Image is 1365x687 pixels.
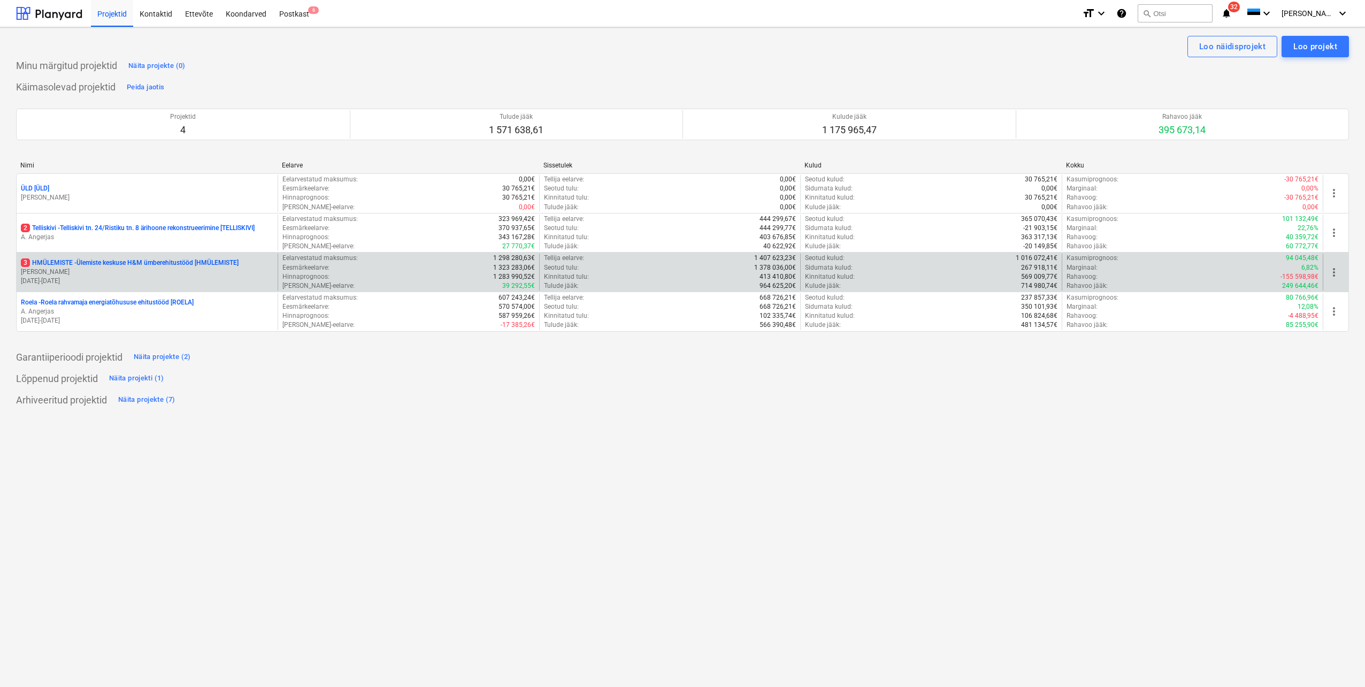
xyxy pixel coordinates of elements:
[805,193,855,202] p: Kinnitatud kulud :
[21,184,273,202] div: ÜLD [ÜLD][PERSON_NAME]
[1016,254,1057,263] p: 1 016 072,41€
[282,302,329,311] p: Eesmärkeelarve :
[805,224,853,233] p: Sidumata kulud :
[489,112,543,121] p: Tulude jääk
[21,316,273,325] p: [DATE] - [DATE]
[1328,187,1340,200] span: more_vert
[804,162,1057,169] div: Kulud
[805,293,845,302] p: Seotud kulud :
[21,258,273,286] div: 3HMÜLEMISTE -Ülemiste keskuse H&M ümberehitustööd [HMÜLEMISTE][PERSON_NAME][DATE]-[DATE]
[21,258,239,268] p: HMÜLEMISTE - Ülemiste keskuse H&M ümberehitustööd [HMÜLEMISTE]
[502,242,535,251] p: 27 770,37€
[499,311,535,320] p: 587 959,26€
[501,320,535,330] p: -17 385,26€
[499,215,535,224] p: 323 969,42€
[1067,203,1108,212] p: Rahavoo jääk :
[282,203,355,212] p: [PERSON_NAME]-eelarve :
[543,162,796,169] div: Sissetulek
[544,281,579,291] p: Tulude jääk :
[1282,36,1349,57] button: Loo projekt
[1021,215,1057,224] p: 365 070,43€
[760,293,796,302] p: 668 726,21€
[282,311,329,320] p: Hinnaprognoos :
[1187,36,1277,57] button: Loo näidisprojekt
[805,203,841,212] p: Kulude jääk :
[805,320,841,330] p: Kulude jääk :
[1286,242,1318,251] p: 60 772,77€
[1067,254,1118,263] p: Kasumiprognoos :
[21,258,30,267] span: 3
[1228,2,1240,12] span: 32
[544,272,589,281] p: Kinnitatud tulu :
[499,224,535,233] p: 370 937,65€
[1067,311,1098,320] p: Rahavoog :
[1021,293,1057,302] p: 237 857,33€
[282,272,329,281] p: Hinnaprognoos :
[760,320,796,330] p: 566 390,48€
[1284,175,1318,184] p: -30 765,21€
[1328,305,1340,318] span: more_vert
[499,233,535,242] p: 343 167,28€
[118,394,175,406] div: Näita projekte (7)
[106,370,167,387] button: Näita projekti (1)
[1067,193,1098,202] p: Rahavoog :
[544,193,589,202] p: Kinnitatud tulu :
[20,162,273,169] div: Nimi
[21,298,194,307] p: Roela - Roela rahvamaja energiatõhususe ehitustööd [ROELA]
[493,272,535,281] p: 1 283 990,52€
[760,272,796,281] p: 413 410,80€
[282,254,358,263] p: Eelarvestatud maksumus :
[21,224,30,232] span: 2
[282,175,358,184] p: Eelarvestatud maksumus :
[805,311,855,320] p: Kinnitatud kulud :
[805,215,845,224] p: Seotud kulud :
[544,263,579,272] p: Seotud tulu :
[1288,311,1318,320] p: -4 488,95€
[1138,4,1213,22] button: Otsi
[1301,184,1318,193] p: 0,00%
[131,349,194,366] button: Näita projekte (2)
[1159,124,1206,136] p: 395 673,14
[16,394,107,407] p: Arhiveeritud projektid
[805,175,845,184] p: Seotud kulud :
[1021,320,1057,330] p: 481 134,57€
[1282,215,1318,224] p: 101 132,49€
[1021,302,1057,311] p: 350 101,93€
[109,372,164,385] div: Näita projekti (1)
[21,268,273,277] p: [PERSON_NAME]
[544,293,584,302] p: Tellija eelarve :
[1282,281,1318,291] p: 249 644,46€
[1067,175,1118,184] p: Kasumiprognoos :
[1067,184,1098,193] p: Marginaal :
[21,298,273,325] div: Roela -Roela rahvamaja energiatõhususe ehitustööd [ROELA]A. Angerjas[DATE]-[DATE]
[282,263,329,272] p: Eesmärkeelarve :
[1041,203,1057,212] p: 0,00€
[760,224,796,233] p: 444 299,77€
[760,215,796,224] p: 444 299,67€
[805,281,841,291] p: Kulude jääk :
[1067,263,1098,272] p: Marginaal :
[126,57,188,74] button: Näita projekte (0)
[1142,9,1151,18] span: search
[282,320,355,330] p: [PERSON_NAME]-eelarve :
[519,175,535,184] p: 0,00€
[16,81,116,94] p: Käimasolevad projektid
[1286,293,1318,302] p: 80 766,96€
[493,254,535,263] p: 1 298 280,63€
[21,307,273,316] p: A. Angerjas
[805,184,853,193] p: Sidumata kulud :
[519,203,535,212] p: 0,00€
[21,224,255,233] p: Telliskivi - Telliskivi tn. 24/Ristiku tn. 8 ärihoone rekonstrueerimine [TELLISKIVI]
[760,233,796,242] p: 403 676,85€
[544,215,584,224] p: Tellija eelarve :
[282,224,329,233] p: Eesmärkeelarve :
[822,124,877,136] p: 1 175 965,47
[489,124,543,136] p: 1 571 638,61
[21,224,273,242] div: 2Telliskivi -Telliskivi tn. 24/Ristiku tn. 8 ärihoone rekonstrueerimine [TELLISKIVI]A. Angerjas
[116,392,178,409] button: Näita projekte (7)
[502,281,535,291] p: 39 292,55€
[822,112,877,121] p: Kulude jääk
[1067,302,1098,311] p: Marginaal :
[282,281,355,291] p: [PERSON_NAME]-eelarve :
[1221,7,1232,20] i: notifications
